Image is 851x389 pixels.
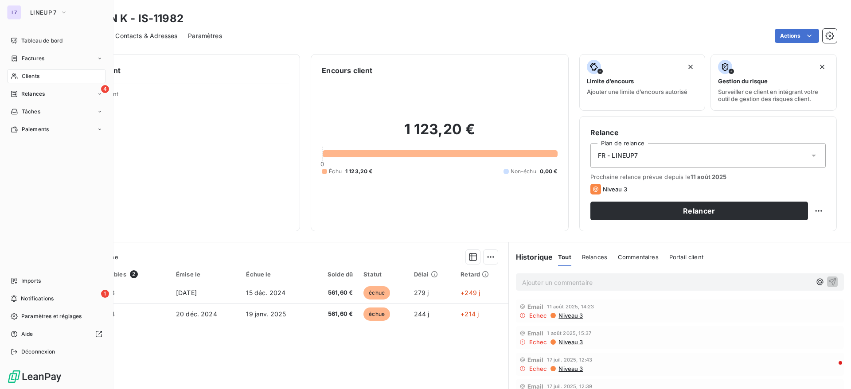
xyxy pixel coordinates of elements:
[547,331,591,336] span: 1 août 2025, 15:37
[130,270,138,278] span: 2
[315,271,353,278] div: Solde dû
[669,253,703,261] span: Portail client
[598,151,638,160] span: FR - LINEUP7
[22,72,39,80] span: Clients
[30,9,57,16] span: LINEUP 7
[590,173,826,180] span: Prochaine relance prévue depuis le
[21,295,54,303] span: Notifications
[7,69,106,83] a: Clients
[21,37,62,45] span: Tableau de bord
[363,286,390,300] span: échue
[414,289,429,296] span: 279 j
[7,5,21,19] div: L7
[511,167,536,175] span: Non-échu
[176,289,197,296] span: [DATE]
[22,125,49,133] span: Paiements
[718,78,768,85] span: Gestion du risque
[461,310,479,318] span: +214 j
[315,288,353,297] span: 561,60 €
[7,34,106,48] a: Tableau de bord
[7,370,62,384] img: Logo LeanPay
[587,88,687,95] span: Ajouter une limite d’encours autorisé
[775,29,819,43] button: Actions
[547,384,592,389] span: 17 juil. 2025, 12:39
[363,271,403,278] div: Statut
[558,338,583,346] span: Niveau 3
[529,338,547,346] span: Echec
[547,357,592,362] span: 17 juil. 2025, 12:43
[529,312,547,319] span: Echec
[101,290,109,298] span: 1
[558,253,571,261] span: Tout
[527,356,544,363] span: Email
[527,303,544,310] span: Email
[329,167,342,175] span: Échu
[529,365,547,372] span: Echec
[22,54,44,62] span: Factures
[590,127,826,138] h6: Relance
[414,271,450,278] div: Délai
[7,309,106,323] a: Paramètres et réglages
[590,202,808,220] button: Relancer
[718,88,829,102] span: Surveiller ce client en intégrant votre outil de gestion des risques client.
[188,31,222,40] span: Paramètres
[315,310,353,319] span: 561,60 €
[246,310,286,318] span: 19 janv. 2025
[71,90,289,103] span: Propriétés Client
[78,11,183,27] h3: MAD IN K - IS-11982
[21,330,33,338] span: Aide
[54,65,289,76] h6: Informations client
[363,307,390,321] span: échue
[101,85,109,93] span: 4
[509,252,553,262] h6: Historique
[587,78,634,85] span: Limite d’encours
[7,87,106,101] a: 4Relances
[461,289,480,296] span: +249 j
[115,31,177,40] span: Contacts & Adresses
[176,310,217,318] span: 20 déc. 2024
[7,51,106,66] a: Factures
[22,108,40,116] span: Tâches
[7,327,106,341] a: Aide
[246,271,304,278] div: Échue le
[603,186,627,193] span: Niveau 3
[558,365,583,372] span: Niveau 3
[322,121,557,147] h2: 1 123,20 €
[618,253,659,261] span: Commentaires
[7,122,106,136] a: Paiements
[414,310,429,318] span: 244 j
[246,289,285,296] span: 15 déc. 2024
[21,277,41,285] span: Imports
[691,173,727,180] span: 11 août 2025
[461,271,503,278] div: Retard
[21,90,45,98] span: Relances
[527,330,544,337] span: Email
[71,270,165,278] div: Pièces comptables
[540,167,558,175] span: 0,00 €
[582,253,607,261] span: Relances
[579,54,706,111] button: Limite d’encoursAjouter une limite d’encours autorisé
[547,304,594,309] span: 11 août 2025, 14:23
[345,167,373,175] span: 1 123,20 €
[7,105,106,119] a: Tâches
[821,359,842,380] iframe: Intercom live chat
[21,348,55,356] span: Déconnexion
[21,312,82,320] span: Paramètres et réglages
[176,271,235,278] div: Émise le
[322,65,372,76] h6: Encours client
[320,160,324,167] span: 0
[558,312,583,319] span: Niveau 3
[710,54,837,111] button: Gestion du risqueSurveiller ce client en intégrant votre outil de gestion des risques client.
[7,274,106,288] a: Imports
